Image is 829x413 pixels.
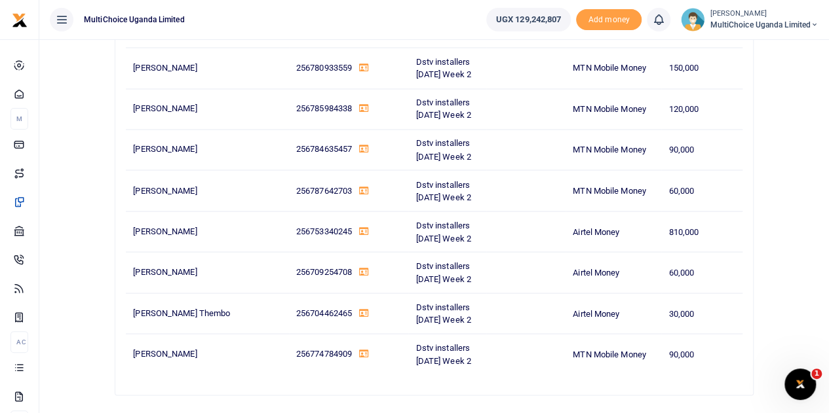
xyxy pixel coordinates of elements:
iframe: Intercom live chat [784,368,816,400]
td: Dstv installers [DATE] Week 2 [408,333,486,374]
td: MTN Mobile Money [566,48,661,88]
small: [PERSON_NAME] [710,9,819,20]
span: [PERSON_NAME] [133,226,197,236]
td: Dstv installers [DATE] Week 2 [408,130,486,170]
td: MTN Mobile Money [566,170,661,211]
span: 1 [811,368,822,379]
td: Dstv installers [DATE] Week 2 [408,48,486,88]
span: [PERSON_NAME] [133,103,197,113]
td: Airtel Money [566,293,661,333]
td: MTN Mobile Money [566,130,661,170]
span: MultiChoice Uganda Limited [710,19,819,31]
li: M [10,108,28,130]
td: 150,000 [661,48,742,88]
a: logo-small logo-large logo-large [12,14,28,24]
span: [PERSON_NAME] [133,348,197,358]
span: 256785984338 [296,103,352,113]
td: Airtel Money [566,211,661,251]
td: 810,000 [661,211,742,251]
td: 60,000 [661,252,742,293]
td: 30,000 [661,293,742,333]
td: Dstv installers [DATE] Week 2 [408,293,486,333]
img: profile-user [681,8,704,31]
span: [PERSON_NAME] [133,63,197,73]
img: logo-small [12,12,28,28]
span: [PERSON_NAME] [133,266,197,276]
td: 90,000 [661,130,742,170]
td: 120,000 [661,88,742,129]
li: Wallet ballance [481,8,577,31]
td: MTN Mobile Money [566,333,661,374]
a: profile-user [PERSON_NAME] MultiChoice Uganda Limited [681,8,819,31]
td: Dstv installers [DATE] Week 2 [408,252,486,293]
span: 256780933559 [296,63,352,73]
span: 256784635457 [296,144,352,154]
td: 90,000 [661,333,742,374]
span: [PERSON_NAME] [133,185,197,195]
li: Toup your wallet [576,9,642,31]
li: Ac [10,331,28,353]
td: Airtel Money [566,252,661,293]
span: MultiChoice Uganda Limited [79,14,190,26]
span: Add money [576,9,642,31]
span: 256774784909 [296,348,352,358]
td: Dstv installers [DATE] Week 2 [408,88,486,129]
span: UGX 129,242,807 [496,13,562,26]
td: Dstv installers [DATE] Week 2 [408,211,486,251]
span: [PERSON_NAME] Thembo [133,308,230,317]
span: 256753340245 [296,226,352,236]
span: 256704462465 [296,308,352,317]
span: [PERSON_NAME] [133,144,197,154]
a: Add money [576,14,642,24]
td: Dstv installers [DATE] Week 2 [408,170,486,211]
td: MTN Mobile Money [566,88,661,129]
span: 256709254708 [296,266,352,276]
a: UGX 129,242,807 [486,8,571,31]
span: 256787642703 [296,185,352,195]
td: 60,000 [661,170,742,211]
